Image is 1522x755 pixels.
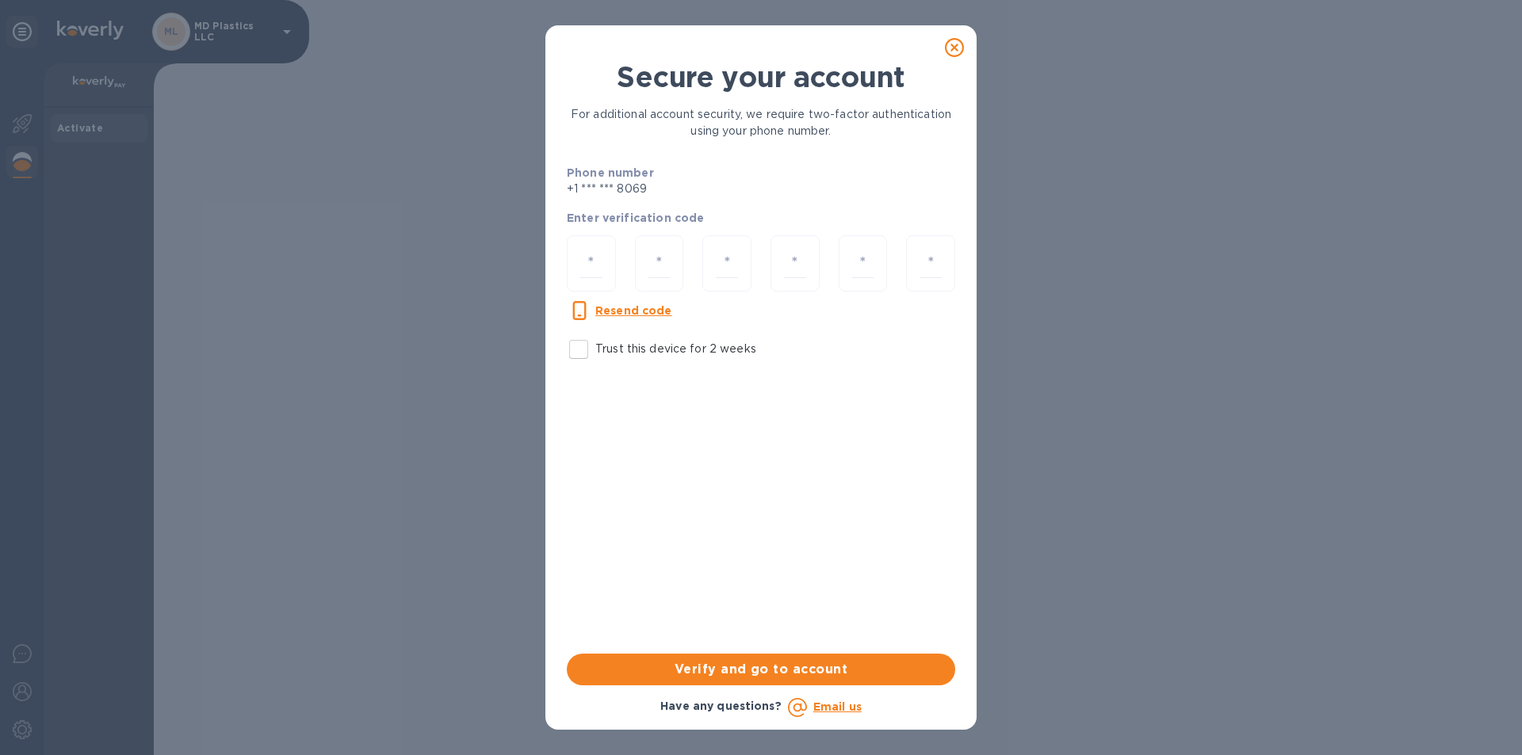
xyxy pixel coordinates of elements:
b: Have any questions? [660,700,782,712]
button: Verify and go to account [567,654,955,685]
h1: Secure your account [567,60,955,93]
b: Phone number [567,166,654,179]
u: Resend code [595,304,672,317]
p: For additional account security, we require two-factor authentication using your phone number. [567,106,955,139]
p: Enter verification code [567,210,955,226]
span: Verify and go to account [579,660,943,679]
a: Email us [813,700,862,713]
p: Trust this device for 2 weeks [595,341,756,357]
